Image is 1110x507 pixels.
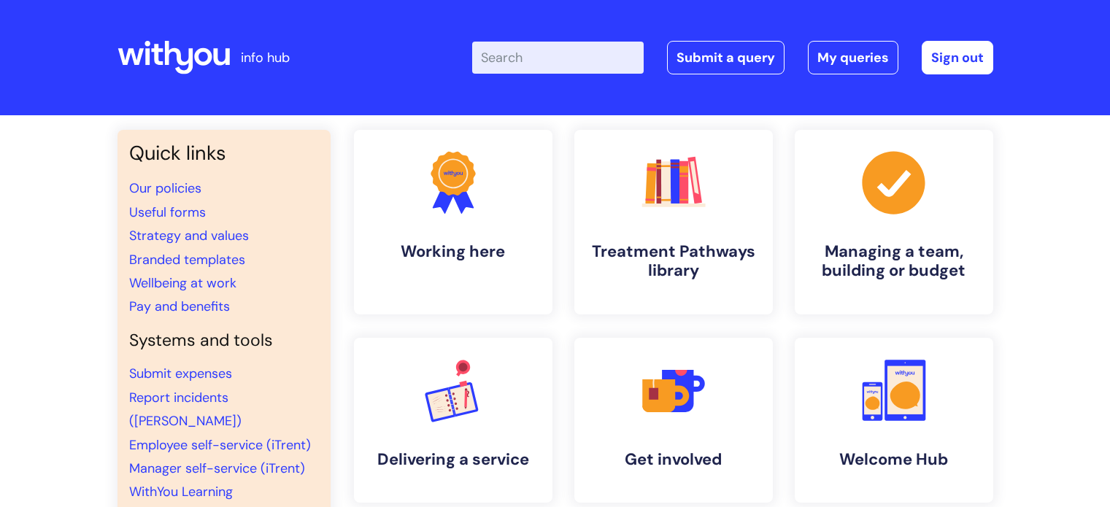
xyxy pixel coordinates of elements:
a: My queries [808,41,898,74]
h4: Working here [366,242,541,261]
a: Treatment Pathways library [574,130,773,314]
h4: Get involved [586,450,761,469]
a: Submit a query [667,41,785,74]
h4: Welcome Hub [806,450,982,469]
a: Useful forms [129,204,206,221]
a: Working here [354,130,552,314]
a: Branded templates [129,251,245,268]
a: Delivering a service [354,338,552,503]
h4: Treatment Pathways library [586,242,761,281]
a: Managing a team, building or budget [795,130,993,314]
a: Pay and benefits [129,298,230,315]
a: Submit expenses [129,365,232,382]
a: WithYou Learning [129,483,233,500]
a: Wellbeing at work [129,274,236,292]
a: Report incidents ([PERSON_NAME]) [129,389,242,430]
a: Manager self-service (iTrent) [129,460,305,477]
a: Employee self-service (iTrent) [129,436,311,454]
h4: Systems and tools [129,330,319,351]
h4: Delivering a service [366,450,541,469]
a: Sign out [922,41,993,74]
a: Our policies [129,179,201,197]
a: Get involved [574,338,773,503]
h3: Quick links [129,142,319,165]
a: Welcome Hub [795,338,993,503]
input: Search [472,42,644,74]
div: | - [472,41,993,74]
h4: Managing a team, building or budget [806,242,982,281]
a: Strategy and values [129,227,249,244]
p: info hub [241,46,290,69]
